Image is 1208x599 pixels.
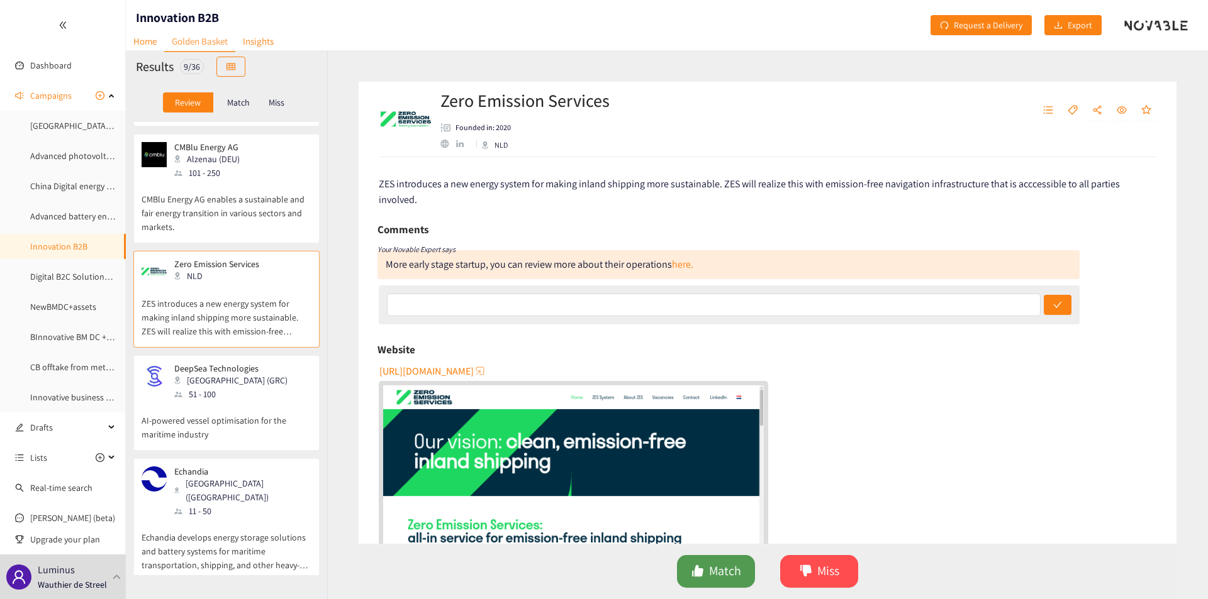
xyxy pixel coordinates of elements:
h2: Results [136,58,174,75]
a: China Digital energy management & grid services [30,180,211,192]
button: tag [1061,101,1084,121]
span: unordered-list [15,453,24,462]
p: Review [175,97,201,107]
a: Home [126,31,164,51]
button: [URL][DOMAIN_NAME] [379,361,486,381]
span: redo [940,21,949,31]
span: trophy [15,535,24,544]
a: Advanced photovoltaics & solar integration [30,150,191,162]
a: linkedin [456,140,471,148]
div: NLD [482,140,532,151]
span: user [11,569,26,585]
span: eye [1117,105,1127,116]
span: double-left [59,21,67,30]
span: star [1141,105,1151,116]
a: Insights [235,31,281,51]
p: Echandia develops energy storage solutions and battery systems for maritime transportation, shipp... [142,518,311,572]
a: Innovation B2B [30,241,87,252]
img: Snapshot of the company's website [142,466,167,492]
p: Match [227,97,250,107]
i: Your Novable Expert says [377,245,456,254]
span: Campaigns [30,83,72,108]
a: CB offtake from methane pyrolysis [30,361,159,373]
a: Advanced battery energy storage [30,211,153,222]
button: likeMatch [677,555,755,588]
a: Innovative business models datacenters and energy [30,392,224,403]
span: unordered-list [1043,105,1053,116]
a: Dashboard [30,60,72,71]
p: AI-powered vessel optimisation for the maritime industry [142,401,311,441]
span: tag [1068,105,1078,116]
span: Upgrade your plan [30,527,116,552]
p: Echandia [174,466,303,476]
div: NLD [174,269,267,283]
button: share-alt [1086,101,1109,121]
div: More early stage startup, you can review more about their operations [386,258,693,271]
a: here. [672,258,693,271]
span: sound [15,91,24,100]
span: Miss [817,561,839,581]
p: CMBlu Energy AG [174,142,240,152]
button: redoRequest a Delivery [931,15,1032,35]
span: edit [15,423,24,432]
img: Snapshot of the company's website [142,363,167,388]
button: table [216,57,245,77]
img: Snapshot of the company's website [142,142,167,167]
a: Digital B2C Solutions Energy Utilities [30,271,165,282]
div: 11 - 50 [174,504,310,518]
div: Alzenau (DEU) [174,152,247,166]
button: star [1135,101,1158,121]
a: NewBMDC+assets [30,301,96,312]
button: check [1044,295,1071,315]
span: plus-circle [96,91,104,100]
span: Match [709,561,741,581]
p: CMBlu Energy AG enables a sustainable and fair energy transition in various sectors and markets. [142,180,311,234]
div: [GEOGRAPHIC_DATA] (GRC) [174,373,295,387]
span: ZES introduces a new energy system for making inland shipping more sustainable. ZES will realize ... [379,177,1120,206]
div: 51 - 100 [174,387,295,401]
a: Golden Basket [164,31,235,52]
li: Founded in year [440,122,511,133]
h1: Innovation B2B [136,9,219,26]
span: Drafts [30,415,104,440]
a: Real-time search [30,482,92,493]
a: [GEOGRAPHIC_DATA] : High efficiency heat pump systems [30,120,242,131]
span: plus-circle [96,453,104,462]
div: [GEOGRAPHIC_DATA] ([GEOGRAPHIC_DATA]) [174,476,310,504]
a: [PERSON_NAME] (beta) [30,512,115,524]
button: dislikeMiss [780,555,858,588]
h6: Website [377,340,415,359]
div: 9 / 36 [180,59,204,74]
span: check [1053,300,1062,310]
span: share-alt [1092,105,1102,116]
p: Miss [269,97,284,107]
span: Export [1068,18,1092,32]
div: Widget de chat [1003,463,1208,599]
button: unordered-list [1037,101,1060,121]
span: dislike [800,564,812,579]
p: Luminus [38,562,75,578]
button: downloadExport [1044,15,1102,35]
iframe: Chat Widget [1003,463,1208,599]
p: Founded in: 2020 [456,122,511,133]
img: Company Logo [381,94,431,145]
p: Wauthier de Streel [38,578,107,591]
span: Lists [30,445,47,470]
button: eye [1110,101,1133,121]
a: website [440,140,456,148]
span: like [691,564,704,579]
a: BInnovative BM DC + extra service [30,331,154,343]
p: ZES introduces a new energy system for making inland shipping more sustainable. ZES will realize ... [142,284,311,338]
div: 101 - 250 [174,166,247,180]
h6: Comments [377,220,428,239]
h2: Zero Emission Services [440,88,610,113]
a: website [383,385,764,599]
img: Snapshot of the Company's website [383,385,764,599]
span: table [226,62,235,72]
span: Request a Delivery [954,18,1022,32]
p: DeepSea Technologies [174,363,288,373]
span: download [1054,21,1063,31]
span: [URL][DOMAIN_NAME] [379,363,474,379]
img: Snapshot of the company's website [142,259,167,284]
p: Zero Emission Services [174,259,259,269]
